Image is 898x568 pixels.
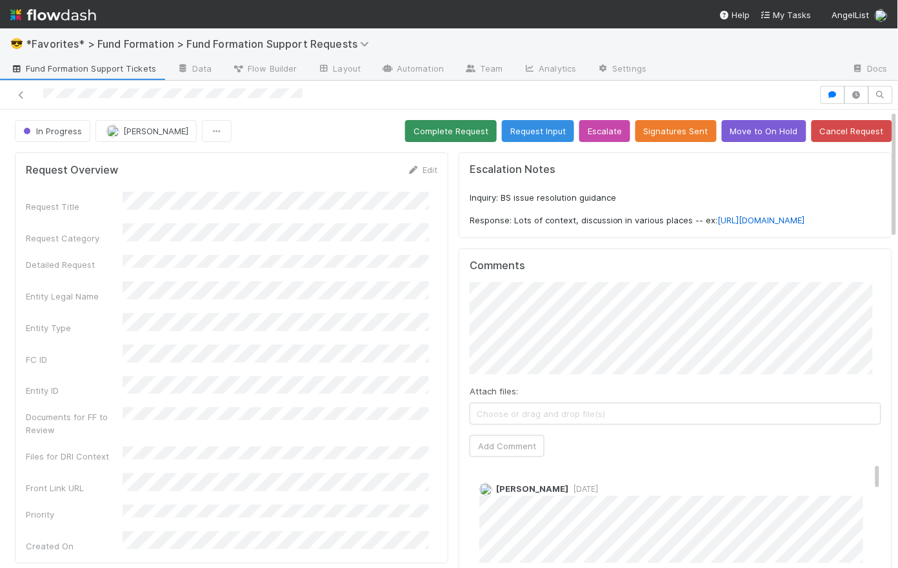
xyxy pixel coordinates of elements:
a: Data [166,59,222,80]
a: My Tasks [761,8,812,21]
a: Analytics [514,59,587,80]
img: avatar_892eb56c-5b5a-46db-bf0b-2a9023d0e8f8.png [479,483,492,496]
a: Team [454,59,513,80]
div: Documents for FF to Review [26,411,123,436]
a: Edit [407,165,437,175]
h5: Comments [470,259,881,272]
span: *Favorites* > Fund Formation > Fund Formation Support Requests [26,37,375,50]
div: FC ID [26,353,123,366]
div: Front Link URL [26,482,123,494]
span: My Tasks [761,10,812,20]
button: Add Comment [470,435,544,457]
span: In Progress [21,126,82,136]
div: Created On [26,540,123,553]
img: avatar_b467e446-68e1-4310-82a7-76c532dc3f4b.png [875,9,888,22]
span: AngelList [832,10,870,20]
div: Entity Legal Name [26,290,123,303]
label: Attach files: [470,385,518,398]
button: [PERSON_NAME] [95,120,197,142]
div: Request Category [26,232,123,245]
div: Help [719,8,750,21]
span: [DATE] [568,484,598,494]
a: [URL][DOMAIN_NAME] [718,215,805,225]
a: Settings [587,59,657,80]
p: Response: Lots of context, discussion in various places -- ex: [470,214,881,227]
p: Inquiry: BS issue resolution guidance [470,192,881,205]
button: Escalate [579,120,630,142]
a: Docs [842,59,898,80]
a: Automation [371,59,454,80]
span: [PERSON_NAME] [123,126,188,136]
div: Detailed Request [26,258,123,271]
button: Cancel Request [812,120,892,142]
span: [PERSON_NAME] [496,483,568,494]
button: Request Input [502,120,574,142]
div: Files for DRI Context [26,450,123,463]
span: Flow Builder [232,62,297,75]
h5: Escalation Notes [470,163,881,176]
img: avatar_892eb56c-5b5a-46db-bf0b-2a9023d0e8f8.png [106,125,119,137]
a: Layout [308,59,372,80]
button: Move to On Hold [722,120,806,142]
div: Entity Type [26,321,123,334]
button: Signatures Sent [635,120,717,142]
span: 😎 [10,38,23,49]
div: Priority [26,508,123,521]
span: Choose or drag and drop file(s) [470,403,881,424]
div: Request Title [26,200,123,213]
h5: Request Overview [26,164,118,177]
button: In Progress [15,120,90,142]
div: Entity ID [26,384,123,397]
button: Complete Request [405,120,497,142]
span: Fund Formation Support Tickets [10,62,156,75]
a: Flow Builder [222,59,307,80]
img: logo-inverted-e16ddd16eac7371096b0.svg [10,4,96,26]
